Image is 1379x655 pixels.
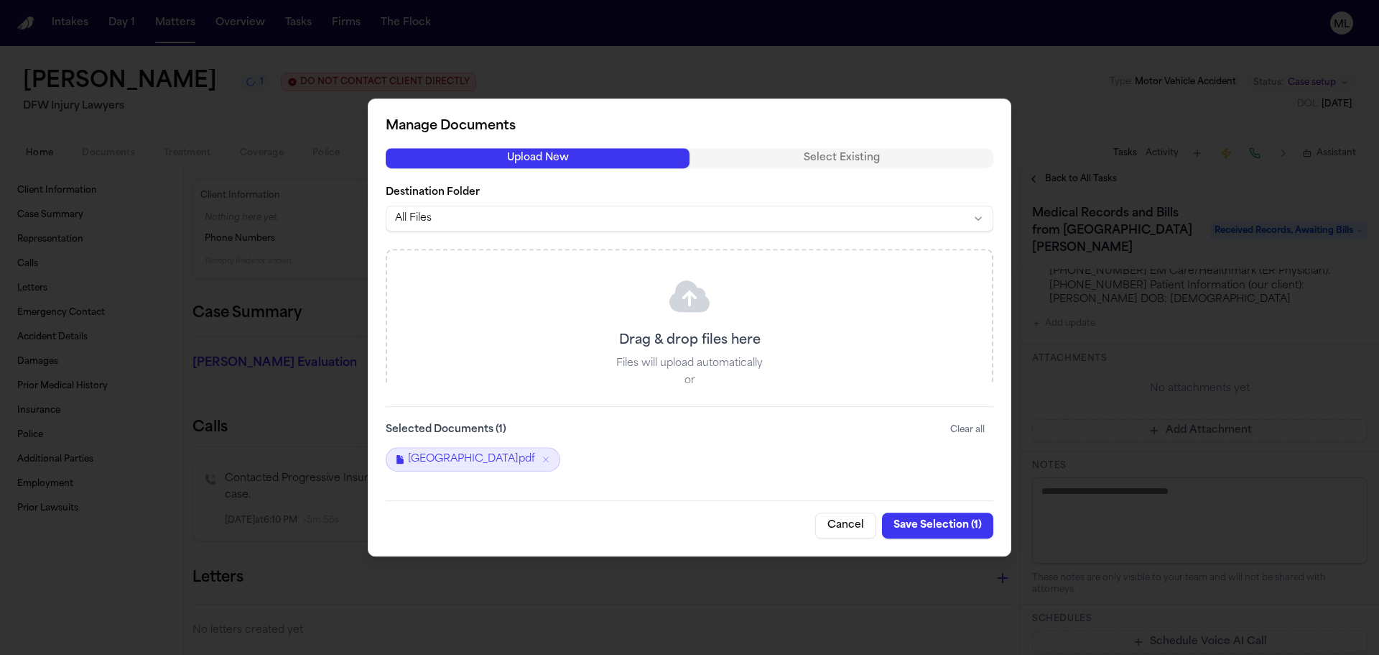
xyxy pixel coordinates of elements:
span: [GEOGRAPHIC_DATA]pdf [408,452,535,467]
button: Clear all [942,418,993,441]
h2: Manage Documents [386,116,993,137]
button: Cancel [815,513,876,539]
p: Files will upload automatically [616,357,763,371]
p: or [684,374,695,388]
button: Select Existing [689,148,993,168]
label: Selected Documents ( 1 ) [386,423,506,437]
label: Destination Folder [386,185,993,200]
button: Save Selection (1) [882,513,993,539]
button: Upload New [386,148,689,168]
button: Remove MRA Methodist Dallas Medical Center.pdf [541,454,551,464]
p: Drag & drop files here [619,331,761,351]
